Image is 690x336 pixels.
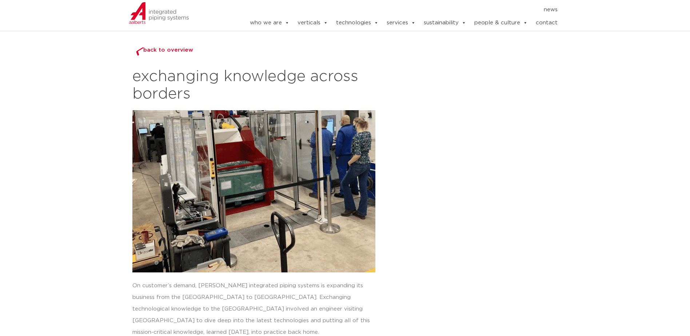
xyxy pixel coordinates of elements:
a: sustainability [424,16,466,30]
a: news [544,4,558,16]
a: verticals [298,16,328,30]
h2: exchanging knowledge across borders [132,68,375,103]
a: contact [536,16,558,30]
a: services [387,16,416,30]
nav: Menu [228,4,558,16]
a: who we are [250,16,290,30]
a: back to overview [133,47,196,56]
a: technologies [336,16,379,30]
a: people & culture [474,16,528,30]
span: back to overview [143,47,193,56]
